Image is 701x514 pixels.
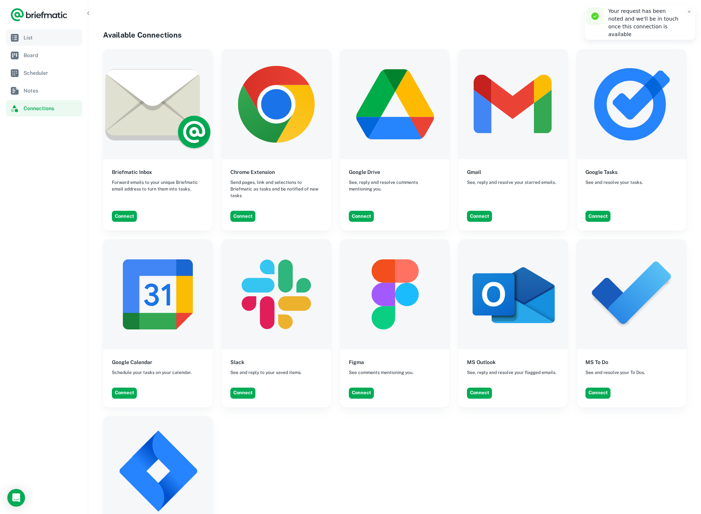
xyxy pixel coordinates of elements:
button: Close toast [686,8,693,15]
span: Schedule your tasks on your calendar. [112,369,192,376]
span: See, reply and resolve your starred emails. [467,179,556,186]
span: See and resolve your tasks. [585,179,643,186]
span: Notes [24,87,79,95]
img: Gmail [458,49,568,159]
span: Forward emails to your unique Briefmatic email address to turn them into tasks. [112,179,204,192]
img: Google Tasks [577,49,686,159]
h6: Chrome Extension [230,168,275,176]
div: Your request has been noted and we'll be in touch once this connection is available [608,7,680,38]
button: Connect [230,388,255,399]
button: Connect [585,211,610,222]
h6: Figma [349,358,364,366]
span: Scheduler [24,69,79,77]
span: Connections [24,104,79,112]
span: See and resolve your To Dos. [585,369,645,376]
span: List [24,34,79,42]
img: Figma [340,239,450,349]
div: Load Chat [7,489,25,507]
img: Google Drive [340,49,450,159]
h4: Available Connections [103,29,686,41]
h6: Slack [230,358,244,366]
h6: Gmail [467,168,481,176]
span: See, reply and resolve your flagged emails. [467,369,556,376]
img: Briefmatic Inbox [103,49,213,159]
a: Connections [6,100,82,116]
a: Notes [6,83,82,99]
button: Connect [467,388,492,399]
a: Scheduler [6,65,82,81]
button: Connect [230,211,255,222]
button: Connect [585,388,610,399]
img: Slack [222,239,331,349]
span: Send pages, link and selections to Briefmatic as tasks and be notified of new tasks [230,179,322,199]
button: Connect [112,388,137,399]
button: Connect [112,211,137,222]
button: Connect [467,211,492,222]
button: Connect [349,388,374,399]
h6: MS To Do [585,358,608,366]
a: List [6,29,82,46]
a: Logo [10,7,68,22]
img: Google Calendar [103,239,213,349]
span: See, reply and resolve comments mentioning you. [349,179,441,192]
span: See and reply to your saved items. [230,369,302,376]
span: Board [24,51,79,59]
a: Board [6,47,82,63]
h6: Google Drive [349,168,380,176]
button: Connect [349,211,374,222]
h6: MS Outlook [467,358,496,366]
h6: Briefmatic Inbox [112,168,152,176]
img: MS Outlook [458,239,568,349]
img: MS To Do [577,239,686,349]
h6: Google Tasks [585,168,617,176]
span: See comments mentioning you. [349,369,414,376]
img: Chrome Extension [222,49,331,159]
h6: Google Calendar [112,358,152,366]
